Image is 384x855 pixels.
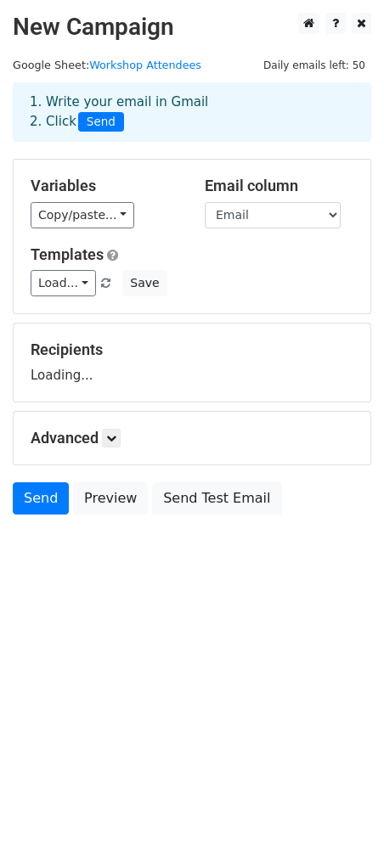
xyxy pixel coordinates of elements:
a: Preview [73,482,148,515]
a: Send Test Email [152,482,281,515]
a: Daily emails left: 50 [257,59,371,71]
div: 1. Write your email in Gmail 2. Click [17,93,367,132]
h5: Recipients [31,340,353,359]
span: Send [78,112,124,132]
a: Send [13,482,69,515]
a: Workshop Attendees [89,59,201,71]
button: Save [122,270,167,296]
h2: New Campaign [13,13,371,42]
div: Loading... [31,340,353,385]
h5: Variables [31,177,179,195]
small: Google Sheet: [13,59,201,71]
a: Load... [31,270,96,296]
a: Templates [31,245,104,263]
span: Daily emails left: 50 [257,56,371,75]
h5: Email column [205,177,353,195]
a: Copy/paste... [31,202,134,228]
h5: Advanced [31,429,353,447]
